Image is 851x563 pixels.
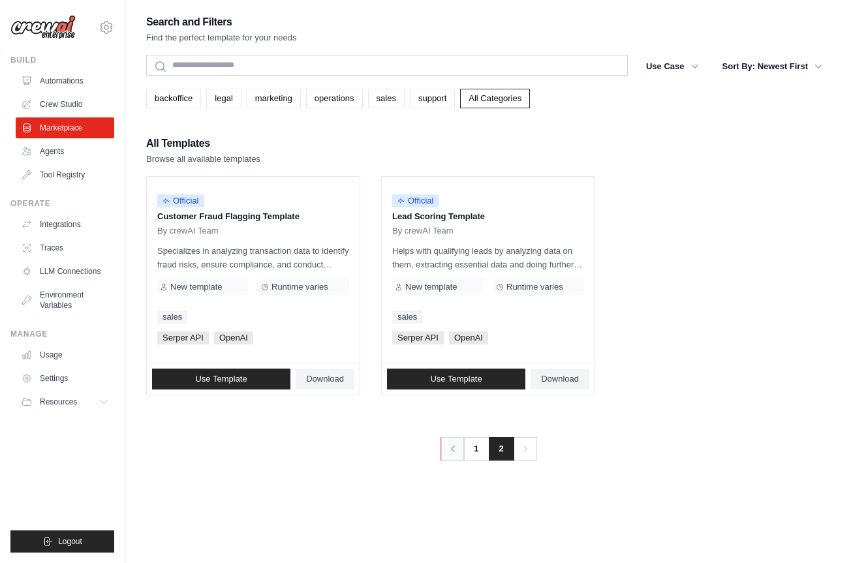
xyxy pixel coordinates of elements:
[531,369,589,389] a: Download
[16,214,114,235] a: Integrations
[157,331,209,344] span: Serper API
[16,164,114,185] a: Tool Registry
[715,55,830,78] button: Sort By: Newest First
[16,368,114,389] a: Settings
[489,437,514,461] span: 2
[10,198,114,209] div: Operate
[405,282,457,292] span: New template
[10,329,114,339] div: Manage
[214,331,253,344] span: OpenAI
[449,331,488,344] span: OpenAI
[16,141,114,162] a: Agents
[392,226,454,236] span: By crewAI Team
[460,89,530,108] a: All Categories
[306,374,344,384] span: Download
[10,15,76,40] img: Logo
[16,391,114,412] button: Resources
[195,374,247,384] span: Use Template
[146,13,297,31] h2: Search and Filters
[410,89,455,108] a: support
[392,311,422,324] a: sales
[463,437,489,461] a: 1
[170,282,222,292] span: New template
[296,369,354,389] a: Download
[506,282,563,292] span: Runtime varies
[16,237,114,258] a: Traces
[146,31,297,44] p: Find the perfect template for your needs
[152,369,290,389] a: Use Template
[157,311,187,324] a: sales
[206,89,241,108] a: legal
[16,117,114,138] a: Marketplace
[10,55,114,65] div: Build
[16,261,114,282] a: LLM Connections
[541,374,579,384] span: Download
[157,226,219,236] span: By crewAI Team
[157,194,204,207] span: Official
[157,210,349,223] p: Customer Fraud Flagging Template
[16,94,114,115] a: Crew Studio
[146,153,260,166] p: Browse all available templates
[58,536,82,547] span: Logout
[146,89,201,108] a: backoffice
[368,89,405,108] a: sales
[306,89,363,108] a: operations
[146,134,260,153] h2: All Templates
[16,344,114,365] a: Usage
[439,437,536,461] nav: Pagination
[392,244,584,271] p: Helps with qualifying leads by analyzing data on them, extracting essential data and doing furthe...
[16,284,114,316] a: Environment Variables
[392,194,439,207] span: Official
[392,331,444,344] span: Serper API
[16,70,114,91] a: Automations
[40,397,77,407] span: Resources
[638,55,707,78] button: Use Case
[392,210,584,223] p: Lead Scoring Template
[430,374,482,384] span: Use Template
[157,244,349,271] p: Specializes in analyzing transaction data to identify fraud risks, ensure compliance, and conduct...
[10,530,114,553] button: Logout
[247,89,301,108] a: marketing
[271,282,328,292] span: Runtime varies
[387,369,525,389] a: Use Template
